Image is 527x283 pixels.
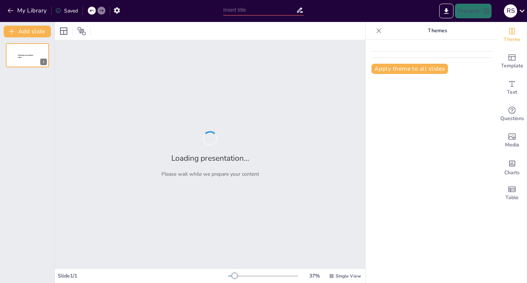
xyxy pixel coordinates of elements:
div: Add text boxes [497,75,527,101]
button: Present [455,4,492,18]
button: Add slide [4,26,51,37]
div: Change the overall theme [497,22,527,48]
div: Saved [55,7,78,14]
div: 37 % [306,272,323,279]
span: Media [505,141,519,149]
h2: Loading presentation... [171,153,249,163]
div: Get real-time input from your audience [497,101,527,127]
div: Slide 1 / 1 [58,272,228,279]
span: Charts [504,169,520,177]
span: Text [507,88,517,96]
button: Export to PowerPoint [439,4,453,18]
input: Insert title [223,5,296,15]
p: Please wait while we prepare your content [161,171,259,178]
button: My Library [5,5,50,16]
span: Single View [336,273,361,279]
span: Questions [500,115,524,123]
div: Add a table [497,180,527,206]
div: 1 [40,59,47,65]
div: Add images, graphics, shapes or video [497,127,527,154]
p: Themes [385,22,490,40]
span: Template [501,62,523,70]
div: Add ready made slides [497,48,527,75]
div: Layout [58,25,70,37]
span: Table [505,194,519,202]
button: R S [504,4,517,18]
div: 1 [6,43,49,67]
span: Sendsteps presentation editor [18,55,33,59]
span: Position [77,27,86,36]
button: Apply theme to all slides [371,64,448,74]
div: Add charts and graphs [497,154,527,180]
span: Theme [504,36,520,44]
